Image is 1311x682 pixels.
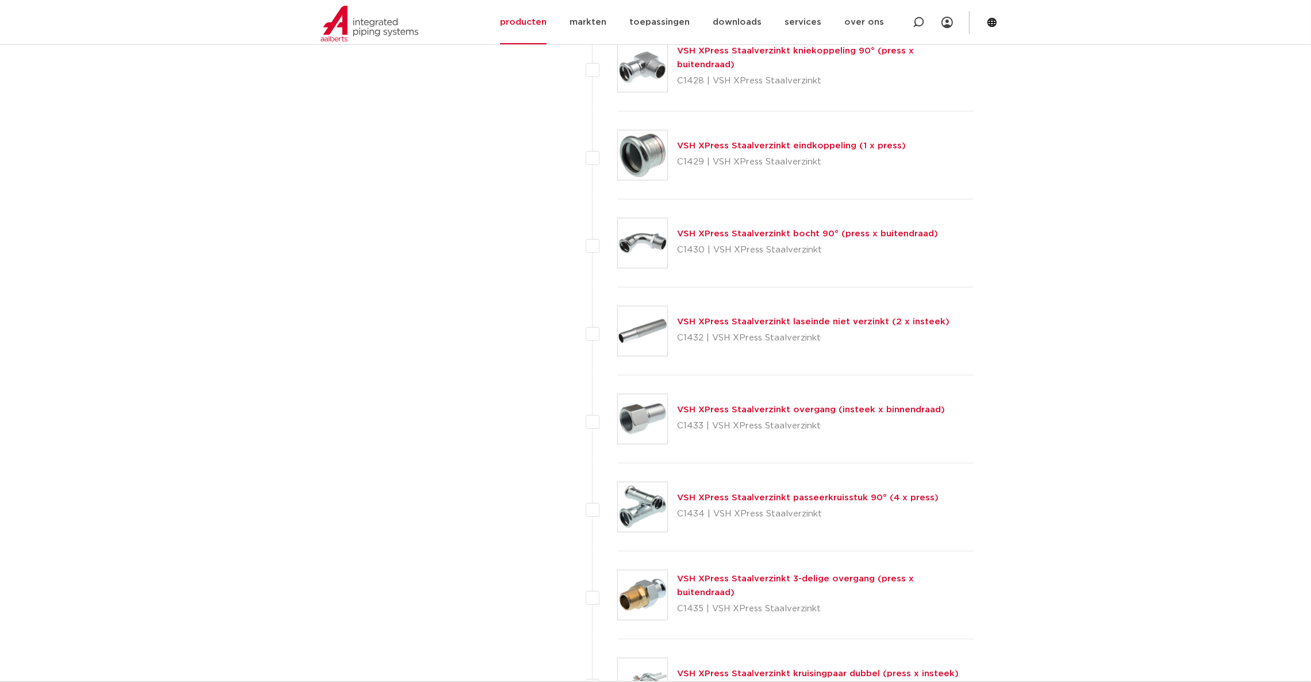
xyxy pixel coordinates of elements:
[618,570,667,620] img: Thumbnail for VSH XPress Staalverzinkt 3-delige overgang (press x buitendraad)
[677,405,945,414] a: VSH XPress Staalverzinkt overgang (insteek x binnendraad)
[618,219,667,268] img: Thumbnail for VSH XPress Staalverzinkt bocht 90° (press x buitendraad)
[677,72,974,90] p: C1428 | VSH XPress Staalverzinkt
[677,47,914,69] a: VSH XPress Staalverzinkt kniekoppeling 90° (press x buitendraad)
[677,317,949,326] a: VSH XPress Staalverzinkt laseinde niet verzinkt (2 x insteek)
[677,574,914,597] a: VSH XPress Staalverzinkt 3-delige overgang (press x buitendraad)
[677,417,945,435] p: C1433 | VSH XPress Staalverzinkt
[618,482,667,532] img: Thumbnail for VSH XPress Staalverzinkt passeerkruisstuk 90° (4 x press)
[677,669,959,678] a: VSH XPress Staalverzinkt kruisingpaar dubbel (press x insteek)
[677,241,938,259] p: C1430 | VSH XPress Staalverzinkt
[677,329,949,347] p: C1432 | VSH XPress Staalverzinkt
[618,131,667,180] img: Thumbnail for VSH XPress Staalverzinkt eindkoppeling (1 x press)
[677,229,938,238] a: VSH XPress Staalverzinkt bocht 90° (press x buitendraad)
[677,153,906,171] p: C1429 | VSH XPress Staalverzinkt
[677,600,974,618] p: C1435 | VSH XPress Staalverzinkt
[677,505,939,523] p: C1434 | VSH XPress Staalverzinkt
[677,141,906,150] a: VSH XPress Staalverzinkt eindkoppeling (1 x press)
[618,394,667,444] img: Thumbnail for VSH XPress Staalverzinkt overgang (insteek x binnendraad)
[618,306,667,356] img: Thumbnail for VSH XPress Staalverzinkt laseinde niet verzinkt (2 x insteek)
[677,493,939,502] a: VSH XPress Staalverzinkt passeerkruisstuk 90° (4 x press)
[618,43,667,92] img: Thumbnail for VSH XPress Staalverzinkt kniekoppeling 90° (press x buitendraad)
